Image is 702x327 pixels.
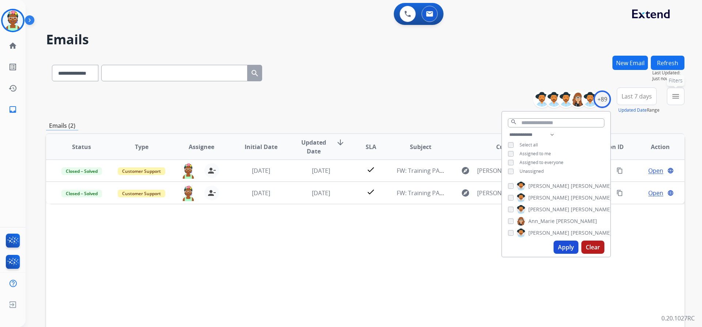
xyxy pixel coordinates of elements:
span: [PERSON_NAME] [528,229,569,237]
mat-icon: home [8,41,17,50]
span: Initial Date [245,142,278,151]
span: [PERSON_NAME] [528,206,569,213]
th: Action [624,134,684,160]
button: Updated Date [618,107,647,113]
mat-icon: explore [461,166,470,175]
button: Last 7 days [617,88,657,105]
span: Filters [669,77,683,84]
button: Filters [667,88,684,105]
mat-icon: check [366,165,375,174]
span: [PERSON_NAME] [528,194,569,201]
mat-icon: list_alt [8,63,17,71]
span: Select all [520,142,538,148]
span: Assigned to me [520,151,551,157]
button: Refresh [651,56,684,70]
span: Just now [652,76,684,82]
span: [PERSON_NAME] [556,218,597,225]
mat-icon: history [8,84,17,93]
span: [DATE] [252,189,270,197]
span: Type [135,142,148,151]
span: Closed – Solved [61,190,102,197]
span: Updated Date [297,138,331,156]
span: [PERSON_NAME] [571,182,612,190]
p: Emails (2) [46,121,78,130]
span: Range [618,107,660,113]
span: Last 7 days [622,95,652,98]
span: Assigned to everyone [520,159,563,166]
span: Customer Support [118,190,165,197]
img: agent-avatar [181,186,196,201]
span: Unassigned [520,168,544,174]
h2: Emails [46,32,684,47]
img: avatar [3,10,23,31]
span: [PERSON_NAME][EMAIL_ADDRESS][DOMAIN_NAME] [477,166,552,175]
mat-icon: content_copy [616,190,623,196]
span: [DATE] [312,189,330,197]
span: [DATE] [312,167,330,175]
p: 0.20.1027RC [661,314,695,323]
mat-icon: search [510,119,517,125]
mat-icon: arrow_downward [336,138,345,147]
span: Open [648,189,663,197]
span: Customer [496,142,525,151]
mat-icon: content_copy [616,167,623,174]
span: [DATE] [252,167,270,175]
span: [PERSON_NAME][EMAIL_ADDRESS][DOMAIN_NAME] [477,189,552,197]
span: Open [648,166,663,175]
span: Customer Support [118,167,165,175]
mat-icon: person_remove [207,166,216,175]
mat-icon: search [250,69,259,78]
mat-icon: language [667,190,674,196]
span: FW: Training PA4: Do Not Assign ([PERSON_NAME]) [397,167,535,175]
mat-icon: check [366,187,375,196]
span: Assignee [189,142,214,151]
span: FW: Training PA3: Do Not Assign ([PERSON_NAME]) [397,189,535,197]
mat-icon: menu [671,92,680,101]
mat-icon: inbox [8,105,17,114]
span: Ann_Marie [528,218,555,225]
span: Status [72,142,91,151]
span: Subject [410,142,431,151]
span: [PERSON_NAME] [528,182,569,190]
img: agent-avatar [181,163,196,179]
span: [PERSON_NAME] [571,229,612,237]
button: New Email [612,56,648,70]
span: [PERSON_NAME] [571,194,612,201]
button: Clear [581,241,604,254]
span: [PERSON_NAME] [571,206,612,213]
div: +89 [593,90,611,108]
span: Last Updated: [652,70,684,76]
span: Closed – Solved [61,167,102,175]
mat-icon: language [667,167,674,174]
span: SLA [366,142,376,151]
mat-icon: explore [461,189,470,197]
mat-icon: person_remove [207,189,216,197]
button: Apply [554,241,578,254]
